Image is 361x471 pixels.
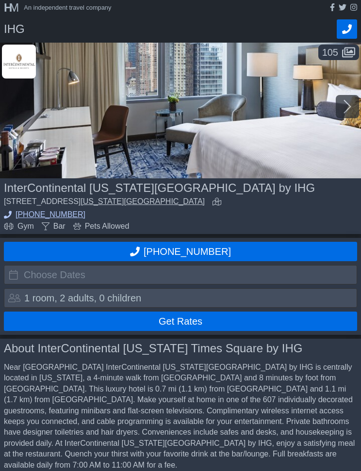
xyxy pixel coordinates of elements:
[4,23,337,35] h1: IHG
[4,312,357,331] button: Get Rates
[24,5,111,11] div: An independent travel company
[213,198,225,207] a: view map
[337,19,357,39] button: Call
[4,222,34,230] div: Gym
[4,362,357,471] div: Near [GEOGRAPHIC_DATA] InterContinental [US_STATE][GEOGRAPHIC_DATA] by IHG is centrally located i...
[4,2,24,14] a: HM
[339,3,346,13] a: twitter
[318,45,359,60] div: 105
[4,343,357,354] h3: About InterContinental [US_STATE] Times Square by IHG
[4,1,9,14] span: H
[4,242,357,261] button: Call
[9,1,16,14] span: M
[81,197,205,205] a: [US_STATE][GEOGRAPHIC_DATA]
[350,3,357,13] a: instagram
[4,265,357,284] input: Choose Dates
[330,3,335,13] a: facebook
[42,222,66,230] div: Bar
[2,45,36,78] img: IHG
[16,211,85,219] span: [PHONE_NUMBER]
[4,198,205,207] div: [STREET_ADDRESS]
[144,246,231,257] span: [PHONE_NUMBER]
[73,222,130,230] div: Pets Allowed
[4,182,357,194] h2: InterContinental [US_STATE][GEOGRAPHIC_DATA] by IHG
[24,293,141,303] div: 1 room, 2 adults, 0 children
